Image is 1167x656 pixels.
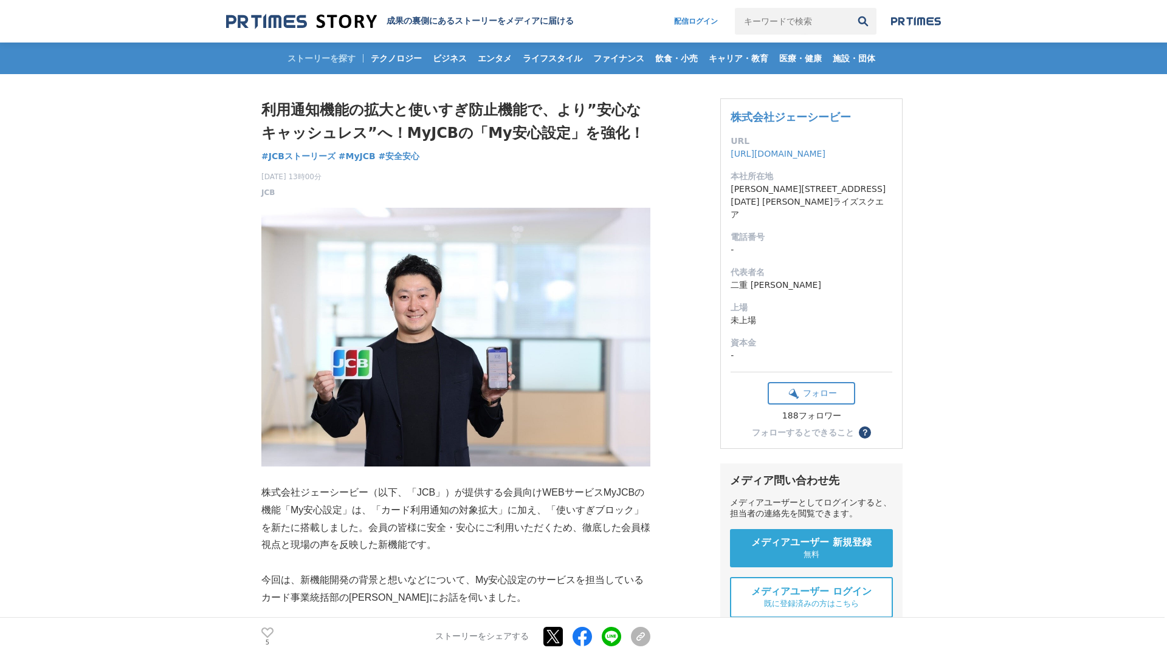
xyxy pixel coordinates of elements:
[650,53,703,64] span: 飲食・小売
[730,529,893,567] a: メディアユーザー 新規登録 無料
[226,13,377,30] img: 成果の裏側にあるストーリーをメディアに届ける
[339,150,376,163] a: #MyJCB
[261,187,275,198] a: JCB
[828,53,880,64] span: 施設・団体
[731,183,892,221] dd: [PERSON_NAME][STREET_ADDRESS][DATE] [PERSON_NAME]ライズスクエア
[828,43,880,74] a: 施設・団体
[730,473,893,488] div: メディア問い合わせ先
[473,53,517,64] span: エンタメ
[804,549,819,560] span: 無料
[662,8,730,35] a: 配信ログイン
[261,151,336,162] span: #JCBストーリーズ
[751,536,872,549] span: メディアユーザー 新規登録
[473,43,517,74] a: エンタメ
[752,428,854,437] div: フォローするとできること
[366,43,427,74] a: テクノロジー
[588,43,649,74] a: ファイナンス
[768,411,855,422] div: 188フォロワー
[428,43,472,74] a: ビジネス
[588,53,649,64] span: ファイナンス
[850,8,876,35] button: 検索
[379,150,420,163] a: #安全安心
[768,382,855,405] button: フォロー
[731,111,851,123] a: 株式会社ジェーシービー
[731,301,892,314] dt: 上場
[731,135,892,148] dt: URL
[428,53,472,64] span: ビジネス
[261,640,274,646] p: 5
[518,53,587,64] span: ライフスタイル
[730,497,893,519] div: メディアユーザーとしてログインすると、担当者の連絡先を閲覧できます。
[891,16,941,26] img: prtimes
[731,231,892,244] dt: 電話番号
[751,586,872,598] span: メディアユーザー ログイン
[731,170,892,183] dt: 本社所在地
[774,53,827,64] span: 医療・健康
[764,598,859,609] span: 既に登録済みの方はこちら
[731,149,825,159] a: [URL][DOMAIN_NAME]
[518,43,587,74] a: ライフスタイル
[704,43,773,74] a: キャリア・教育
[861,428,869,437] span: ？
[435,632,529,643] p: ストーリーをシェアする
[226,13,574,30] a: 成果の裏側にあるストーリーをメディアに届ける 成果の裏側にあるストーリーをメディアに届ける
[650,43,703,74] a: 飲食・小売
[261,171,322,182] span: [DATE] 13時00分
[261,98,650,145] h1: 利用通知機能の拡大と使いすぎ防止機能で、より”安心なキャッシュレス”へ！MyJCBの「My安心設定」を強化！
[730,577,893,618] a: メディアユーザー ログイン 既に登録済みの方はこちら
[731,314,892,327] dd: 未上場
[859,426,871,439] button: ？
[379,151,420,162] span: #安全安心
[261,150,336,163] a: #JCBストーリーズ
[774,43,827,74] a: 医療・健康
[731,244,892,256] dd: -
[261,572,650,607] p: 今回は、新機能開発の背景と想いなどについて、My安心設定のサービスを担当しているカード事業統括部の[PERSON_NAME]にお話を伺いました。
[731,266,892,279] dt: 代表者名
[731,337,892,349] dt: 資本金
[261,208,650,466] img: thumbnail_9fc79d80-737b-11f0-a95f-61df31054317.jpg
[731,349,892,362] dd: -
[731,279,892,292] dd: 二重 [PERSON_NAME]
[366,53,427,64] span: テクノロジー
[704,53,773,64] span: キャリア・教育
[735,8,850,35] input: キーワードで検索
[387,16,574,27] h2: 成果の裏側にあるストーリーをメディアに届ける
[261,484,650,554] p: 株式会社ジェーシービー（以下、「JCB」）が提供する会員向けWEBサービスMyJCBの機能「My安心設定」は、「カード利用通知の対象拡大」に加え、「使いすぎブロック」を新たに搭載しました。会員の...
[339,151,376,162] span: #MyJCB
